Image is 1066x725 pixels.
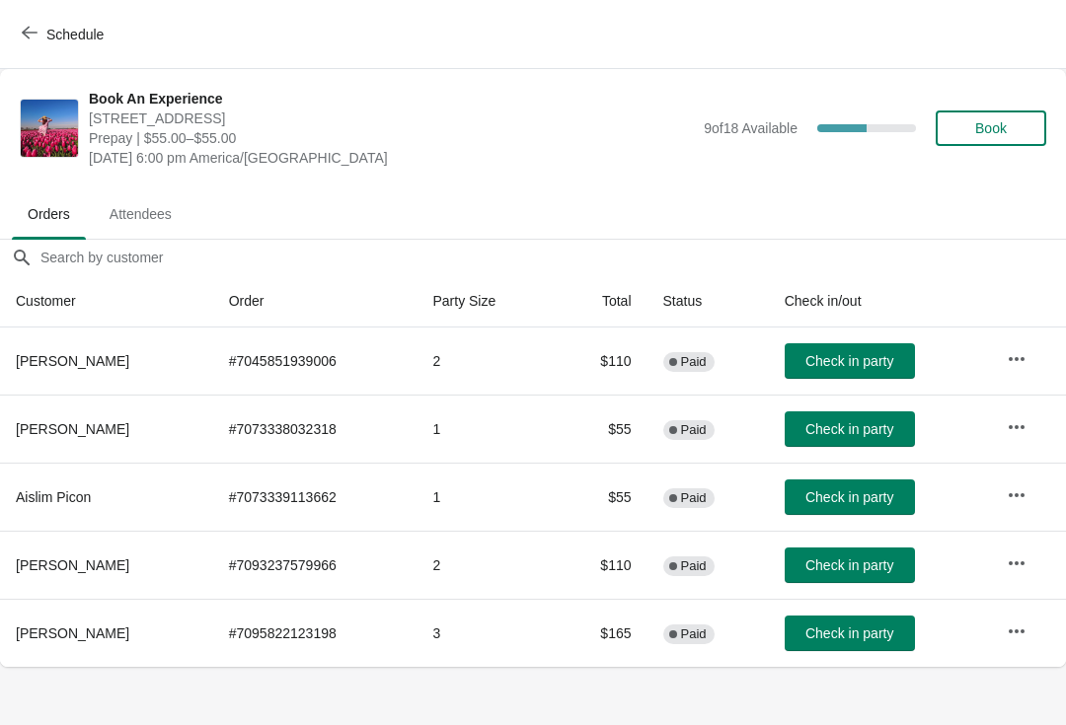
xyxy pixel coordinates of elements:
button: Check in party [785,343,915,379]
td: # 7073338032318 [213,395,418,463]
td: $55 [556,463,647,531]
td: 2 [417,327,555,395]
span: 9 of 18 Available [704,120,798,136]
td: $55 [556,395,647,463]
td: # 7095822123198 [213,599,418,667]
td: $110 [556,327,647,395]
span: Book An Experience [89,89,694,109]
button: Schedule [10,17,119,52]
th: Status [647,275,769,327]
span: Paid [681,354,707,370]
span: Prepay | $55.00–$55.00 [89,128,694,148]
input: Search by customer [39,240,1066,275]
span: [PERSON_NAME] [16,625,129,641]
td: 2 [417,531,555,599]
button: Book [936,110,1046,146]
span: Check in party [805,489,893,505]
td: # 7045851939006 [213,327,418,395]
button: Check in party [785,547,915,583]
span: Book [975,120,1007,136]
th: Total [556,275,647,327]
span: [PERSON_NAME] [16,557,129,573]
td: 1 [417,463,555,531]
span: [PERSON_NAME] [16,421,129,437]
button: Check in party [785,411,915,447]
span: [PERSON_NAME] [16,353,129,369]
span: Schedule [46,27,104,42]
td: # 7073339113662 [213,463,418,531]
span: [DATE] 6:00 pm America/[GEOGRAPHIC_DATA] [89,148,694,168]
span: Orders [12,196,86,232]
span: Paid [681,490,707,506]
td: # 7093237579966 [213,531,418,599]
span: [STREET_ADDRESS] [89,109,694,128]
span: Attendees [94,196,188,232]
span: Paid [681,626,707,642]
span: Paid [681,422,707,438]
span: Check in party [805,421,893,437]
span: Paid [681,558,707,574]
td: 1 [417,395,555,463]
span: Aislim Picon [16,489,91,505]
th: Order [213,275,418,327]
td: 3 [417,599,555,667]
span: Check in party [805,353,893,369]
span: Check in party [805,557,893,573]
td: $165 [556,599,647,667]
img: Book An Experience [21,100,78,157]
button: Check in party [785,616,915,651]
button: Check in party [785,479,915,515]
td: $110 [556,531,647,599]
th: Party Size [417,275,555,327]
span: Check in party [805,625,893,641]
th: Check in/out [769,275,991,327]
